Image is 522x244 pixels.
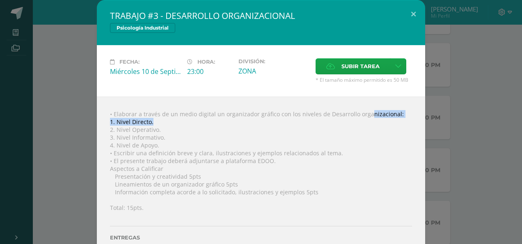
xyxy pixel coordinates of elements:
span: Psicología Industrial [110,23,175,33]
label: División: [238,58,309,64]
div: 23:00 [187,67,232,76]
span: Fecha: [119,59,140,65]
div: Miércoles 10 de Septiembre [110,67,181,76]
div: ZONA [238,67,309,76]
span: Subir tarea [341,59,380,74]
span: Hora: [197,59,215,65]
span: * El tamaño máximo permitido es 50 MB [316,76,412,83]
label: Entregas [110,235,412,241]
h2: TRABAJO #3 - DESARROLLO ORGANIZACIONAL [110,10,412,21]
